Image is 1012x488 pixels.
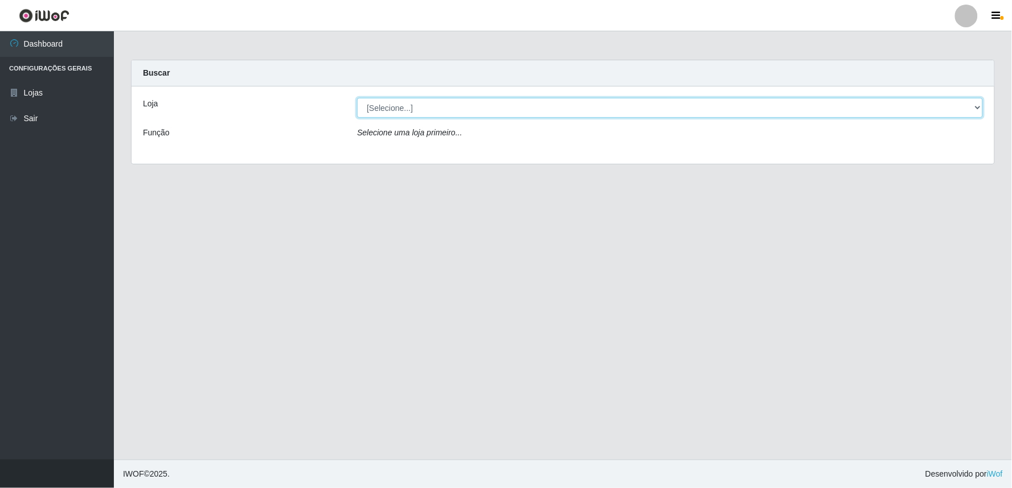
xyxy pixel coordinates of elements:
[143,98,158,110] label: Loja
[143,127,170,139] label: Função
[987,469,1003,478] a: iWof
[143,68,170,77] strong: Buscar
[123,468,170,480] span: © 2025 .
[925,468,1003,480] span: Desenvolvido por
[19,9,69,23] img: CoreUI Logo
[123,469,144,478] span: IWOF
[357,128,462,137] i: Selecione uma loja primeiro...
